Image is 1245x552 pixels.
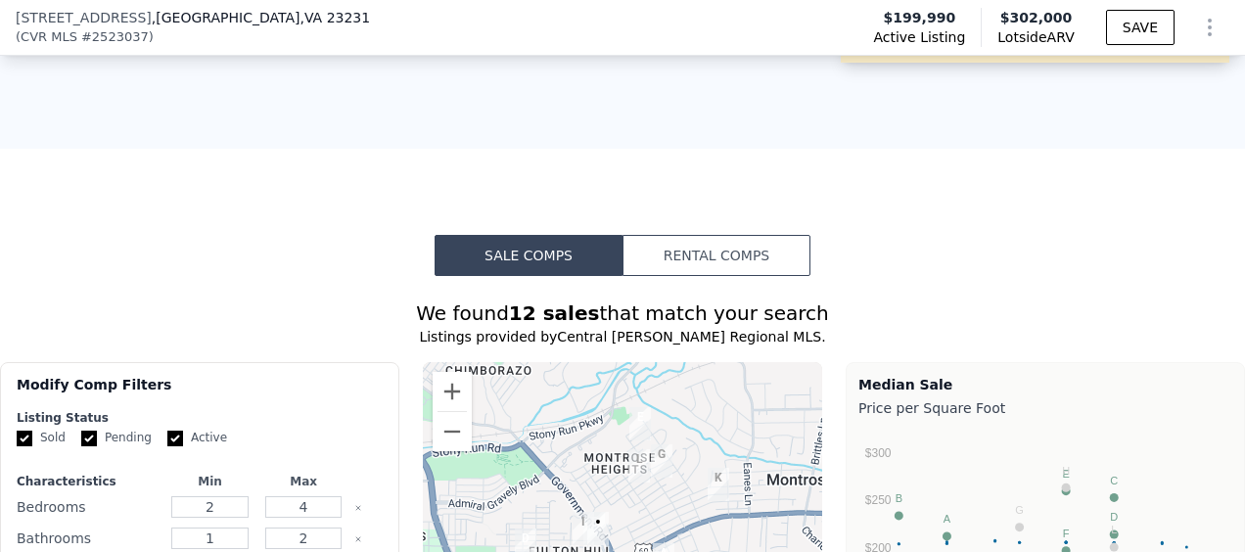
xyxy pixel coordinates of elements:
[509,301,600,325] strong: 12 sales
[884,8,956,27] span: $199,990
[1062,465,1070,477] text: H
[300,10,370,25] span: , VA 23231
[622,235,810,276] button: Rental Comps
[354,504,362,512] button: Clear
[865,446,892,460] text: $300
[858,375,1232,394] div: Median Sale
[16,27,154,47] div: ( )
[858,394,1232,422] div: Price per Square Foot
[1015,504,1024,516] text: G
[17,431,32,446] input: Sold
[896,492,902,504] text: B
[152,8,370,27] span: , [GEOGRAPHIC_DATA]
[81,27,149,47] span: # 2523037
[16,8,152,27] span: [STREET_ADDRESS]
[433,412,472,451] button: Zoom out
[643,437,680,485] div: 2206 Bailey Dr
[1110,475,1118,486] text: C
[622,399,659,448] div: 2214 Fenton St
[17,525,160,552] div: Bathrooms
[873,27,965,47] span: Active Listing
[1190,8,1229,47] button: Show Options
[260,474,346,489] div: Max
[167,474,254,489] div: Min
[1062,468,1069,480] text: E
[1000,10,1073,25] span: $302,000
[167,430,227,446] label: Active
[17,375,383,410] div: Modify Comp Filters
[167,431,183,446] input: Active
[17,474,160,489] div: Characteristics
[17,430,66,446] label: Sold
[621,441,658,490] div: 2011 Rawlings St
[81,430,152,446] label: Pending
[997,27,1074,47] span: Lotside ARV
[1063,528,1070,539] text: F
[865,493,892,507] text: $250
[1111,524,1117,535] text: L
[17,410,383,426] div: Listing Status
[21,27,77,47] span: CVR MLS
[1106,10,1175,45] button: SAVE
[354,535,362,543] button: Clear
[433,372,472,411] button: Zoom in
[435,235,622,276] button: Sale Comps
[81,431,97,446] input: Pending
[1110,511,1118,523] text: D
[944,513,951,525] text: A
[700,460,737,509] div: 2320 National St
[17,493,160,521] div: Bedrooms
